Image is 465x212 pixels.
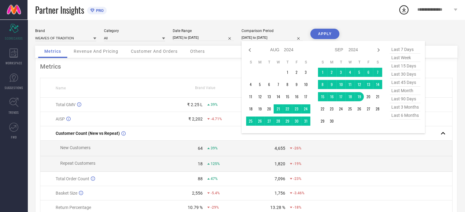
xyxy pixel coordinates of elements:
td: Mon Aug 19 2024 [255,104,264,113]
span: New Customers [60,145,90,150]
td: Wed Sep 25 2024 [345,104,355,113]
span: 39% [211,146,218,150]
th: Tuesday [264,60,274,65]
span: last 30 days [390,70,420,78]
span: PRO [94,8,104,13]
th: Saturday [301,60,310,65]
th: Thursday [355,60,364,65]
td: Fri Aug 02 2024 [292,68,301,77]
td: Sat Sep 21 2024 [373,92,382,101]
span: Name [56,86,66,90]
input: Select comparison period [242,34,303,41]
td: Fri Aug 23 2024 [292,104,301,113]
td: Sun Aug 25 2024 [246,117,255,126]
td: Wed Aug 28 2024 [274,117,283,126]
td: Sat Aug 31 2024 [301,117,310,126]
td: Sun Sep 15 2024 [318,92,327,101]
span: Partner Insights [35,4,84,16]
td: Sat Aug 24 2024 [301,104,310,113]
td: Mon Sep 02 2024 [327,68,336,77]
td: Sun Sep 22 2024 [318,104,327,113]
span: last 3 months [390,103,420,111]
td: Tue Sep 10 2024 [336,80,345,89]
td: Fri Sep 20 2024 [364,92,373,101]
td: Fri Sep 06 2024 [364,68,373,77]
td: Wed Aug 07 2024 [274,80,283,89]
span: last week [390,54,420,62]
span: -23% [293,177,301,181]
td: Sun Aug 11 2024 [246,92,255,101]
td: Wed Aug 21 2024 [274,104,283,113]
span: Customer And Orders [131,49,178,54]
div: ₹ 2,202 [188,117,203,121]
span: Repeat Customers [60,161,95,166]
td: Fri Aug 30 2024 [292,117,301,126]
td: Tue Aug 20 2024 [264,104,274,113]
span: -19% [293,162,301,166]
th: Wednesday [345,60,355,65]
span: Metrics [44,49,61,54]
td: Sat Aug 03 2024 [301,68,310,77]
span: -5.4% [211,191,220,195]
td: Sun Aug 04 2024 [246,80,255,89]
td: Mon Sep 30 2024 [327,117,336,126]
span: WORKSPACE [6,61,22,65]
td: Tue Sep 24 2024 [336,104,345,113]
td: Sat Sep 14 2024 [373,80,382,89]
div: 18 [198,161,203,166]
th: Wednesday [274,60,283,65]
span: last month [390,87,420,95]
td: Mon Sep 16 2024 [327,92,336,101]
td: Sat Aug 17 2024 [301,92,310,101]
span: AISP [56,117,65,121]
th: Tuesday [336,60,345,65]
div: Comparison Period [242,29,303,33]
td: Thu Aug 29 2024 [283,117,292,126]
div: Date Range [173,29,234,33]
span: TRENDS [9,110,19,115]
span: Total Order Count [56,176,89,181]
div: Next month [375,46,382,54]
div: ₹ 2.25 L [187,102,203,107]
td: Mon Aug 05 2024 [255,80,264,89]
span: 125% [211,162,220,166]
div: Previous month [246,46,253,54]
td: Wed Sep 04 2024 [345,68,355,77]
td: Tue Sep 17 2024 [336,92,345,101]
td: Tue Aug 06 2024 [264,80,274,89]
th: Saturday [373,60,382,65]
div: Category [104,29,165,33]
td: Sun Sep 01 2024 [318,68,327,77]
span: 39% [211,102,218,107]
div: 10.79 % [188,205,203,210]
span: -3.46% [293,191,304,195]
td: Thu Aug 22 2024 [283,104,292,113]
td: Sat Sep 07 2024 [373,68,382,77]
span: Others [190,49,205,54]
td: Wed Sep 18 2024 [345,92,355,101]
div: 13.28 % [270,205,285,210]
button: APPLY [310,29,339,39]
span: SUGGESTIONS [5,85,23,90]
span: FWD [11,135,17,139]
span: Return Percentage [56,205,91,210]
td: Mon Sep 23 2024 [327,104,336,113]
td: Sat Aug 10 2024 [301,80,310,89]
td: Thu Aug 08 2024 [283,80,292,89]
span: Revenue And Pricing [74,49,118,54]
td: Tue Sep 03 2024 [336,68,345,77]
span: Basket Size [56,191,77,196]
th: Sunday [318,60,327,65]
td: Thu Sep 05 2024 [355,68,364,77]
td: Fri Aug 16 2024 [292,92,301,101]
td: Thu Aug 15 2024 [283,92,292,101]
span: last 90 days [390,95,420,103]
span: Brand Value [195,86,215,90]
span: last 45 days [390,78,420,87]
td: Thu Sep 19 2024 [355,92,364,101]
td: Sun Sep 29 2024 [318,117,327,126]
span: last 15 days [390,62,420,70]
div: 7,096 [275,176,285,181]
span: -29% [211,205,219,210]
th: Thursday [283,60,292,65]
